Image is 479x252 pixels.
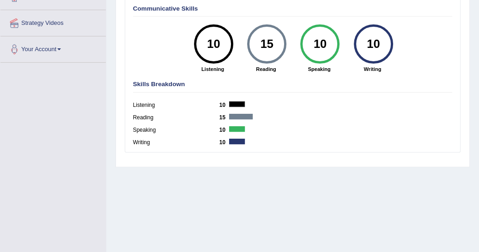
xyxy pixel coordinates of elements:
[350,65,395,73] strong: Writing
[133,6,453,12] h4: Communicative Skills
[297,65,342,73] strong: Speaking
[219,114,230,121] b: 15
[219,102,230,108] b: 10
[243,65,289,73] strong: Reading
[133,81,453,88] h4: Skills Breakdown
[253,28,281,61] div: 15
[133,101,219,110] label: Listening
[190,65,235,73] strong: Listening
[306,28,334,61] div: 10
[219,139,230,146] b: 10
[0,10,106,33] a: Strategy Videos
[133,139,219,147] label: Writing
[359,28,388,61] div: 10
[0,36,106,59] a: Your Account
[199,28,228,61] div: 10
[133,114,219,122] label: Reading
[219,127,230,133] b: 10
[133,126,219,135] label: Speaking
